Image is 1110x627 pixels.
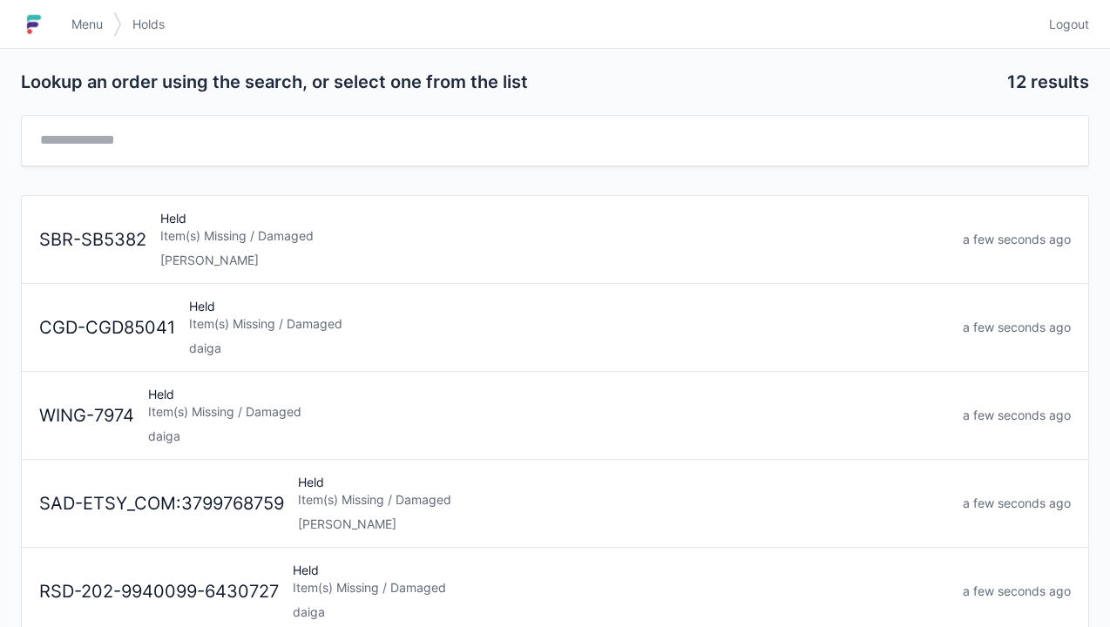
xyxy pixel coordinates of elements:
a: Holds [122,9,175,40]
div: Held [291,474,956,533]
div: WING-7974 [32,403,141,428]
div: Item(s) Missing / Damaged [298,491,949,509]
div: daiga [189,340,949,357]
div: a few seconds ago [956,319,1078,336]
div: a few seconds ago [956,231,1078,248]
span: Holds [132,16,165,33]
div: daiga [293,603,949,621]
div: daiga [148,428,949,445]
div: a few seconds ago [956,583,1078,600]
div: [PERSON_NAME] [298,516,949,533]
div: Item(s) Missing / Damaged [160,227,949,245]
div: Item(s) Missing / Damaged [189,315,949,333]
div: a few seconds ago [956,495,1078,512]
a: Logout [1039,9,1089,40]
div: Item(s) Missing / Damaged [293,579,949,597]
div: Item(s) Missing / Damaged [148,403,949,421]
a: WING-7974HeldItem(s) Missing / Damageddaigaa few seconds ago [22,372,1088,460]
h2: Lookup an order using the search, or select one from the list [21,70,993,94]
a: Menu [61,9,113,40]
h2: 12 results [1007,70,1089,94]
div: SAD-ETSY_COM:3799768759 [32,491,291,516]
a: CGD-CGD85041HeldItem(s) Missing / Damageddaigaa few seconds ago [22,284,1088,372]
div: Held [153,210,956,269]
div: Held [141,386,956,445]
span: Logout [1049,16,1089,33]
img: svg> [113,3,122,45]
div: RSD-202-9940099-6430727 [32,579,286,604]
div: Held [286,562,956,621]
img: logo-small.jpg [21,10,47,38]
div: CGD-CGD85041 [32,315,182,340]
div: SBR-SB5382 [32,227,153,253]
a: SAD-ETSY_COM:3799768759HeldItem(s) Missing / Damaged[PERSON_NAME]a few seconds ago [22,460,1088,548]
a: SBR-SB5382HeldItem(s) Missing / Damaged[PERSON_NAME]a few seconds ago [22,196,1088,284]
span: Menu [71,16,103,33]
div: Held [182,298,956,357]
div: [PERSON_NAME] [160,252,949,269]
div: a few seconds ago [956,407,1078,424]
